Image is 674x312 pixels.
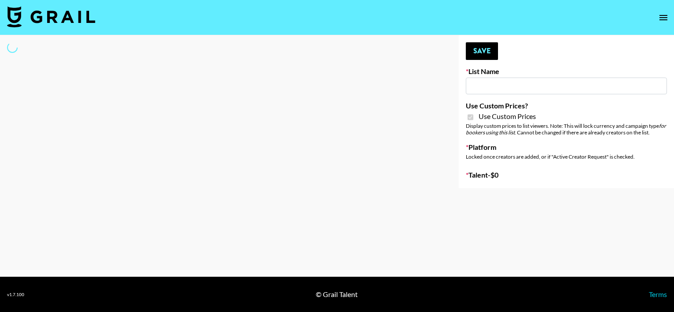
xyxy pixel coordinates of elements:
[466,153,667,160] div: Locked once creators are added, or if "Active Creator Request" is checked.
[466,67,667,76] label: List Name
[466,42,498,60] button: Save
[7,6,95,27] img: Grail Talent
[466,101,667,110] label: Use Custom Prices?
[479,112,536,121] span: Use Custom Prices
[7,292,24,297] div: v 1.7.100
[466,123,667,136] div: Display custom prices to list viewers. Note: This will lock currency and campaign type . Cannot b...
[655,9,672,26] button: open drawer
[466,123,666,136] em: for bookers using this list
[466,171,667,179] label: Talent - $ 0
[316,290,358,299] div: © Grail Talent
[466,143,667,152] label: Platform
[649,290,667,298] a: Terms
